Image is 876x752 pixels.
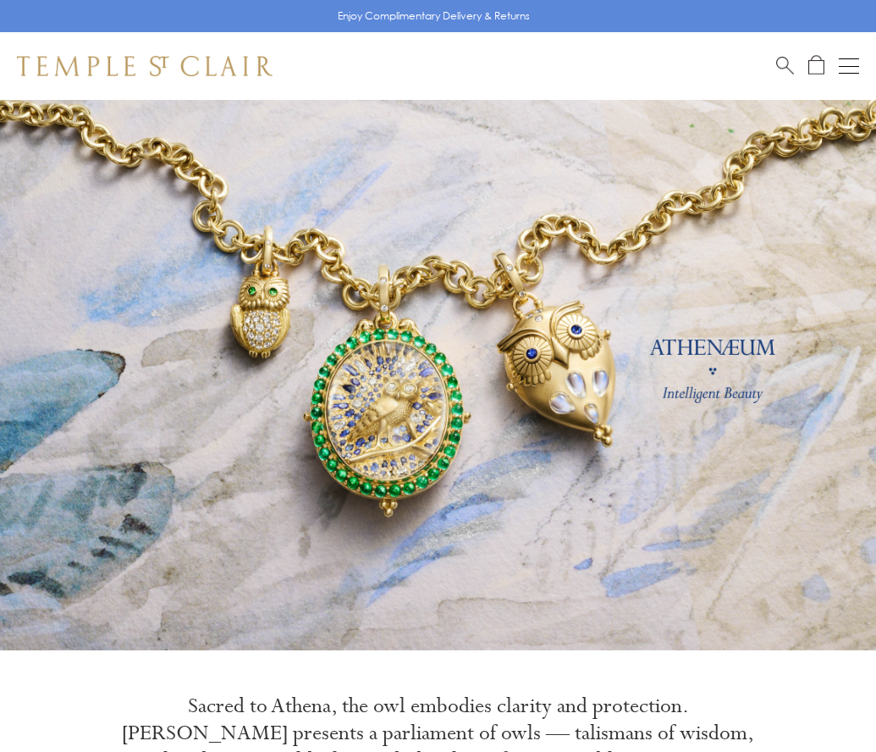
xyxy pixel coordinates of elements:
a: Search [776,55,794,76]
img: Temple St. Clair [17,56,273,76]
p: Enjoy Complimentary Delivery & Returns [338,8,530,25]
a: Open Shopping Bag [808,55,824,76]
button: Open navigation [839,56,859,76]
